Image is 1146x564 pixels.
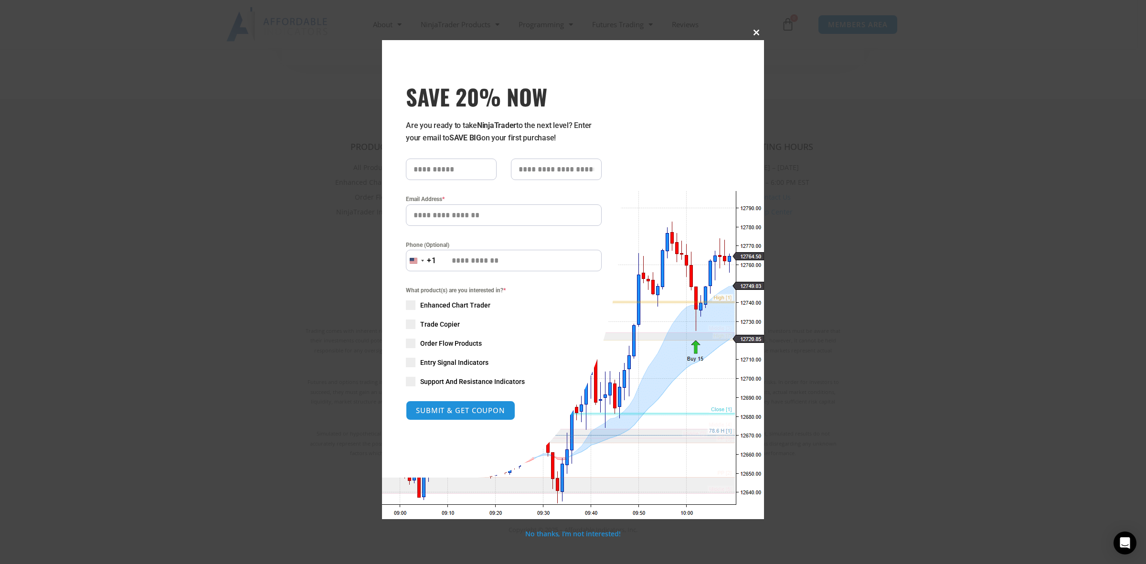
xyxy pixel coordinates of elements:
[406,240,602,250] label: Phone (Optional)
[420,377,525,386] span: Support And Resistance Indicators
[406,83,602,110] span: SAVE 20% NOW
[525,529,620,538] a: No thanks, I’m not interested!
[406,250,436,271] button: Selected country
[406,286,602,295] span: What product(s) are you interested in?
[477,121,516,130] strong: NinjaTrader
[420,300,490,310] span: Enhanced Chart Trader
[406,358,602,367] label: Entry Signal Indicators
[406,377,602,386] label: Support And Resistance Indicators
[1114,532,1136,554] div: Open Intercom Messenger
[427,255,436,267] div: +1
[420,319,460,329] span: Trade Copier
[406,319,602,329] label: Trade Copier
[449,133,481,142] strong: SAVE BIG
[420,339,482,348] span: Order Flow Products
[406,401,515,420] button: SUBMIT & GET COUPON
[406,194,602,204] label: Email Address
[420,358,488,367] span: Entry Signal Indicators
[406,339,602,348] label: Order Flow Products
[406,119,602,144] p: Are you ready to take to the next level? Enter your email to on your first purchase!
[406,300,602,310] label: Enhanced Chart Trader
